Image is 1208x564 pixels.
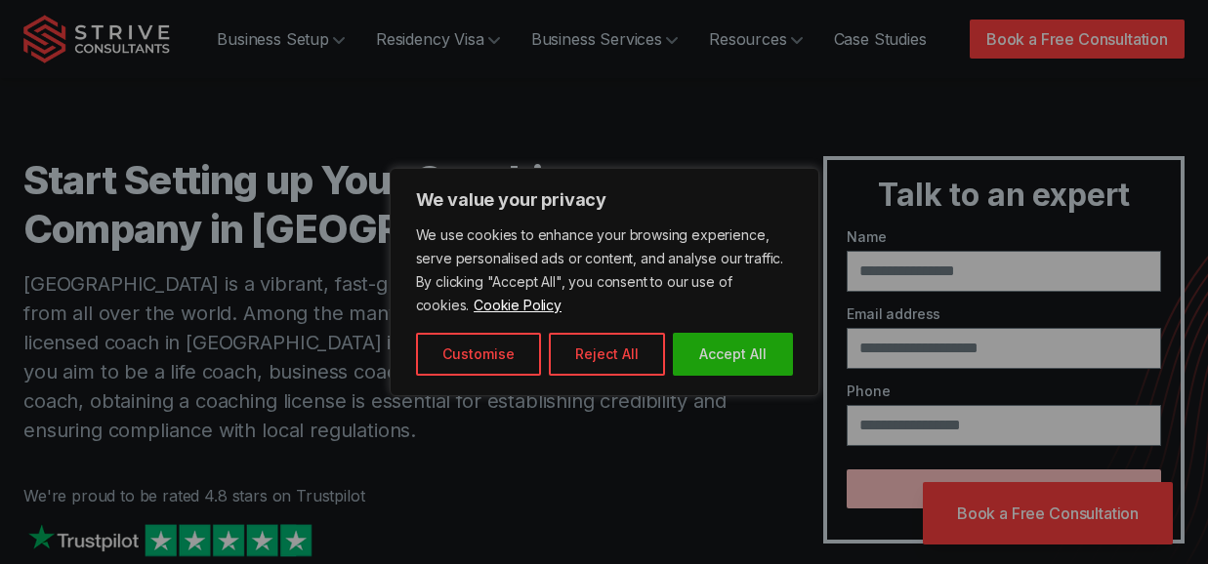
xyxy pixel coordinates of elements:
[473,296,562,314] a: Cookie Policy
[673,333,793,376] button: Accept All
[416,223,793,317] p: We use cookies to enhance your browsing experience, serve personalised ads or content, and analys...
[549,333,665,376] button: Reject All
[416,333,541,376] button: Customise
[390,168,819,396] div: We value your privacy
[416,188,793,212] p: We value your privacy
